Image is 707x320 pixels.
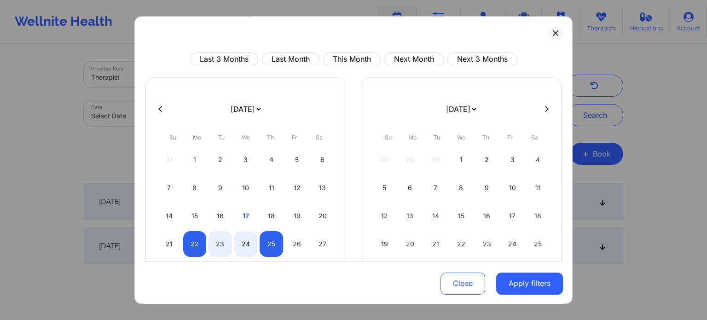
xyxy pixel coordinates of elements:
div: Sat Oct 11 2025 [526,175,550,201]
div: Wed Sep 03 2025 [234,147,258,173]
div: Fri Oct 10 2025 [501,175,524,201]
abbr: Wednesday [457,134,465,141]
button: Last 3 Months [190,52,258,66]
div: Sun Sep 21 2025 [157,231,181,257]
div: Sun Oct 12 2025 [373,203,396,229]
div: Wed Oct 22 2025 [450,231,473,257]
div: Sun Sep 14 2025 [157,203,181,229]
button: Close [440,272,485,294]
div: Fri Sep 05 2025 [285,147,309,173]
div: Sat Sep 20 2025 [311,203,334,229]
div: Tue Sep 16 2025 [209,203,232,229]
abbr: Sunday [385,134,392,141]
div: Sun Oct 05 2025 [373,175,396,201]
abbr: Monday [408,134,417,141]
div: Sat Sep 27 2025 [311,231,334,257]
div: Fri Oct 03 2025 [501,147,524,173]
button: Next 3 Months [447,52,517,66]
abbr: Sunday [169,134,176,141]
div: Mon Oct 20 2025 [399,231,422,257]
div: Fri Sep 19 2025 [285,203,309,229]
div: Fri Oct 31 2025 [501,259,524,285]
div: Sat Oct 18 2025 [526,203,550,229]
div: Sun Sep 07 2025 [157,175,181,201]
div: Wed Oct 15 2025 [450,203,473,229]
div: Tue Oct 28 2025 [424,259,447,285]
div: Fri Oct 17 2025 [501,203,524,229]
abbr: Friday [292,134,297,141]
div: Wed Oct 01 2025 [450,147,473,173]
div: Mon Oct 27 2025 [399,259,422,285]
abbr: Tuesday [434,134,440,141]
div: Thu Oct 16 2025 [475,203,498,229]
div: Sun Sep 28 2025 [157,259,181,285]
div: Thu Sep 11 2025 [260,175,283,201]
div: Sun Oct 26 2025 [373,259,396,285]
div: Tue Oct 21 2025 [424,231,447,257]
div: Fri Sep 12 2025 [285,175,309,201]
div: Thu Sep 04 2025 [260,147,283,173]
div: Wed Oct 29 2025 [450,259,473,285]
div: Tue Sep 09 2025 [209,175,232,201]
div: Mon Sep 01 2025 [183,147,207,173]
div: Sat Oct 25 2025 [526,231,550,257]
div: Tue Sep 23 2025 [209,231,232,257]
abbr: Tuesday [218,134,225,141]
div: Mon Oct 13 2025 [399,203,422,229]
div: Sun Oct 19 2025 [373,231,396,257]
div: Sat Sep 13 2025 [311,175,334,201]
div: Thu Oct 09 2025 [475,175,498,201]
button: Last Month [262,52,319,66]
abbr: Thursday [267,134,274,141]
abbr: Saturday [316,134,323,141]
div: Wed Oct 08 2025 [450,175,473,201]
div: Tue Sep 02 2025 [209,147,232,173]
button: Next Month [384,52,444,66]
div: Wed Sep 17 2025 [234,203,258,229]
button: Apply filters [496,272,563,294]
div: Tue Sep 30 2025 [209,259,232,285]
div: Wed Sep 24 2025 [234,231,258,257]
div: Thu Sep 25 2025 [260,231,283,257]
button: This Month [323,52,381,66]
div: Mon Sep 15 2025 [183,203,207,229]
div: Mon Oct 06 2025 [399,175,422,201]
div: Thu Oct 23 2025 [475,231,498,257]
div: Sat Oct 04 2025 [526,147,550,173]
div: Fri Sep 26 2025 [285,231,309,257]
abbr: Monday [193,134,201,141]
abbr: Wednesday [242,134,250,141]
div: Sat Sep 06 2025 [311,147,334,173]
div: Mon Sep 08 2025 [183,175,207,201]
div: Fri Oct 24 2025 [501,231,524,257]
div: Mon Sep 29 2025 [183,259,207,285]
abbr: Friday [507,134,513,141]
div: Thu Oct 02 2025 [475,147,498,173]
div: Thu Sep 18 2025 [260,203,283,229]
div: Mon Sep 22 2025 [183,231,207,257]
abbr: Saturday [531,134,538,141]
div: Tue Oct 07 2025 [424,175,447,201]
div: Thu Oct 30 2025 [475,259,498,285]
abbr: Thursday [482,134,489,141]
div: Wed Sep 10 2025 [234,175,258,201]
div: Tue Oct 14 2025 [424,203,447,229]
